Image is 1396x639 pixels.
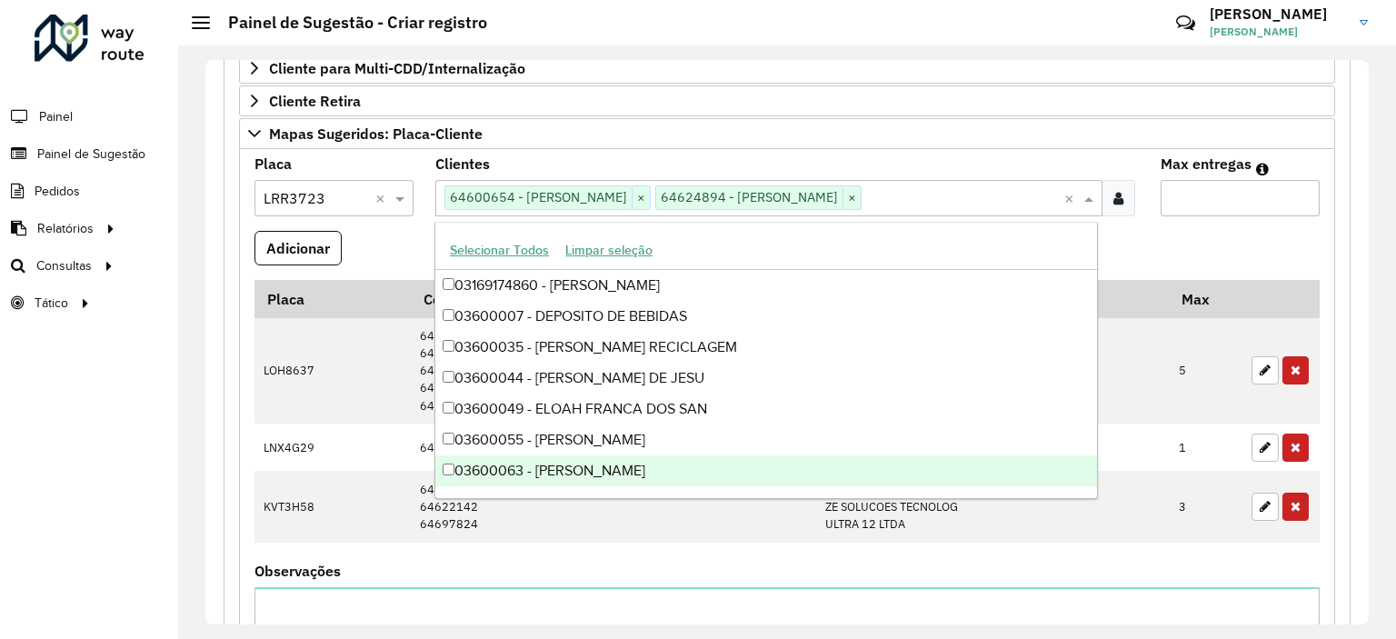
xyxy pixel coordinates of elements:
td: 1 [1170,424,1242,471]
span: Clear all [1064,187,1080,209]
ng-dropdown-panel: Options list [434,222,1098,499]
span: Cliente para Multi-CDD/Internalização [269,61,525,75]
td: LOH8637 [254,318,411,424]
span: Painel [39,107,73,126]
label: Placa [254,153,292,175]
th: Placa [254,280,411,318]
td: LNX4G29 [254,424,411,471]
label: Max entregas [1161,153,1251,175]
span: Painel de Sugestão [37,145,145,164]
span: × [632,187,650,209]
td: 5 [1170,318,1242,424]
span: Pedidos [35,182,80,201]
div: 03600035 - [PERSON_NAME] RECICLAGEM [435,332,1097,363]
button: Adicionar [254,231,342,265]
a: Cliente Retira [239,85,1335,116]
div: 03600049 - ELOAH FRANCA DOS SAN [435,394,1097,424]
td: 64622913 [411,424,816,471]
div: 03600055 - [PERSON_NAME] [435,424,1097,455]
button: Selecionar Todos [442,236,557,265]
a: Mapas Sugeridos: Placa-Cliente [239,118,1335,149]
td: KVT3H58 [254,471,411,543]
th: Código Cliente [411,280,816,318]
a: Cliente para Multi-CDD/Internalização [239,53,1335,84]
span: 64624894 - [PERSON_NAME] [656,186,843,208]
span: × [843,187,861,209]
span: Clear all [375,187,391,209]
a: Contato Rápido [1166,4,1205,43]
div: 03169174860 - [PERSON_NAME] [435,270,1097,301]
span: Mapas Sugeridos: Placa-Cliente [269,126,483,141]
div: 03600007 - DEPOSITO DE BEBIDAS [435,301,1097,332]
span: Tático [35,294,68,313]
td: MM TRINDADE COMERCIO ZE SOLUCOES TECNOLOG ULTRA 12 LTDA [816,471,1170,543]
span: Consultas [36,256,92,275]
span: Cliente Retira [269,94,361,108]
td: 64609510 64627706 64645432 64661681 64664102 [411,318,816,424]
button: Limpar seleção [557,236,661,265]
h2: Painel de Sugestão - Criar registro [210,13,487,33]
label: Clientes [435,153,490,175]
div: 03600044 - [PERSON_NAME] DE JESU [435,363,1097,394]
div: 03600063 - [PERSON_NAME] [435,455,1097,486]
label: Observações [254,560,341,582]
td: 3 [1170,471,1242,543]
th: Max [1170,280,1242,318]
td: 64617221 64622142 64697824 [411,471,816,543]
em: Máximo de clientes que serão colocados na mesma rota com os clientes informados [1256,162,1269,176]
span: Relatórios [37,219,94,238]
div: 03600137 - SHIRLEI DA [435,486,1097,517]
h3: [PERSON_NAME] [1210,5,1346,23]
span: [PERSON_NAME] [1210,24,1346,40]
span: 64600654 - [PERSON_NAME] [445,186,632,208]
